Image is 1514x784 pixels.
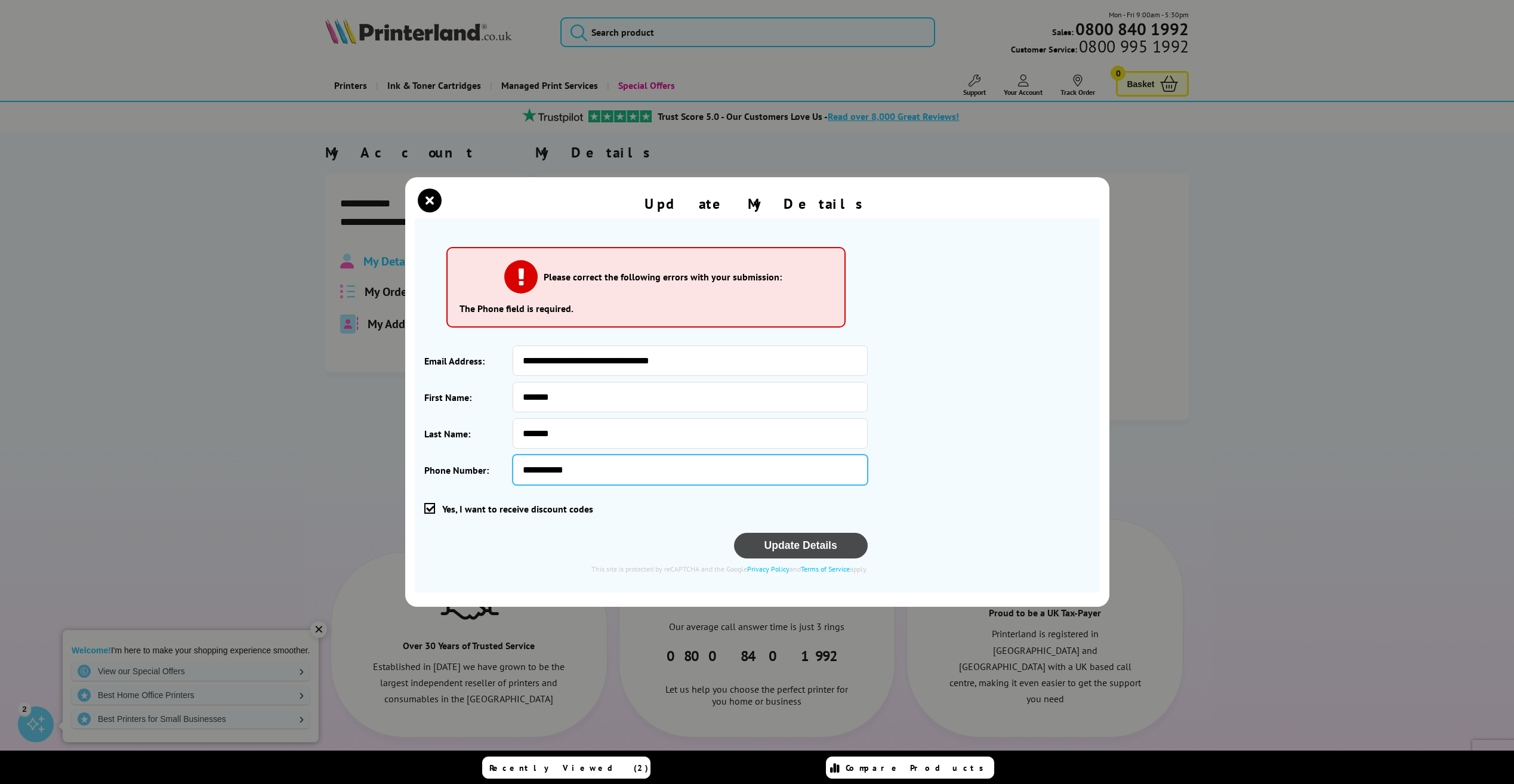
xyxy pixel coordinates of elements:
label: First Name: [424,382,513,412]
a: Privacy Policy [747,564,790,573]
span: Yes, I want to receive discount codes [442,503,593,515]
h3: Please correct the following errors with your submission: [544,271,782,283]
div: Update My Details [645,195,870,213]
label: Last Name: [424,418,513,449]
a: Recently Viewed (2) [482,757,650,779]
span: Compare Products [846,763,990,773]
span: Recently Viewed (2) [489,763,649,773]
label: Phone Number: [424,455,513,485]
button: Update Details [734,533,868,558]
button: close modal [421,192,439,209]
a: Terms of Service [801,564,850,573]
li: The Phone field is required. [460,303,832,314]
div: This site is protected by reCAPTCHA and the Google and apply. [424,564,868,573]
label: Email Address: [424,345,513,376]
a: Compare Products [826,757,994,779]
